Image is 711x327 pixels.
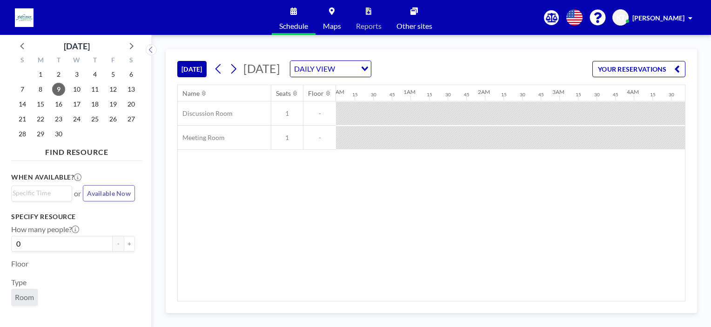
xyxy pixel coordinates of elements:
span: Tuesday, September 16, 2025 [52,98,65,111]
button: Available Now [83,185,135,201]
span: or [74,189,81,198]
button: + [124,236,135,252]
span: Tuesday, September 9, 2025 [52,83,65,96]
div: Search for option [12,186,72,200]
span: KT [617,13,625,22]
div: 30 [520,92,525,98]
div: 15 [650,92,656,98]
div: 15 [576,92,581,98]
div: F [104,55,122,67]
div: Name [182,89,200,98]
div: 15 [427,92,432,98]
span: Wednesday, September 17, 2025 [70,98,83,111]
h4: FIND RESOURCE [11,144,142,157]
span: Thursday, September 4, 2025 [88,68,101,81]
label: Floor [11,259,28,268]
div: 30 [594,92,600,98]
div: T [50,55,68,67]
span: 1 [271,133,303,142]
span: Friday, September 5, 2025 [107,68,120,81]
span: Friday, September 12, 2025 [107,83,120,96]
div: 30 [669,92,674,98]
div: [DATE] [64,40,90,53]
span: Thursday, September 11, 2025 [88,83,101,96]
span: Meeting Room [178,133,225,142]
label: How many people? [11,225,79,234]
span: Room [15,293,34,302]
span: Monday, September 1, 2025 [34,68,47,81]
div: 12AM [329,88,344,95]
span: Monday, September 29, 2025 [34,127,47,140]
span: Tuesday, September 23, 2025 [52,113,65,126]
h3: Specify resource [11,213,135,221]
span: 1 [271,109,303,118]
span: Monday, September 8, 2025 [34,83,47,96]
span: Friday, September 19, 2025 [107,98,120,111]
span: Sunday, September 21, 2025 [16,113,29,126]
span: Wednesday, September 10, 2025 [70,83,83,96]
div: 15 [501,92,507,98]
button: YOUR RESERVATIONS [592,61,685,77]
span: Tuesday, September 30, 2025 [52,127,65,140]
button: - [113,236,124,252]
input: Search for option [13,188,67,198]
div: S [13,55,32,67]
span: Thursday, September 25, 2025 [88,113,101,126]
span: Saturday, September 20, 2025 [125,98,138,111]
span: [DATE] [243,61,280,75]
img: organization-logo [15,8,34,27]
div: 45 [389,92,395,98]
span: Other sites [396,22,432,30]
span: - [303,133,336,142]
span: Maps [323,22,341,30]
div: S [122,55,140,67]
div: 45 [538,92,544,98]
span: Tuesday, September 2, 2025 [52,68,65,81]
span: Saturday, September 27, 2025 [125,113,138,126]
span: Wednesday, September 3, 2025 [70,68,83,81]
span: DAILY VIEW [292,63,337,75]
span: Schedule [279,22,308,30]
span: - [303,109,336,118]
button: [DATE] [177,61,207,77]
span: Wednesday, September 24, 2025 [70,113,83,126]
div: 30 [445,92,451,98]
div: 45 [613,92,618,98]
span: Sunday, September 14, 2025 [16,98,29,111]
span: Available Now [87,189,131,197]
span: Sunday, September 28, 2025 [16,127,29,140]
div: 1AM [403,88,416,95]
span: [PERSON_NAME] [632,14,684,22]
div: 3AM [552,88,564,95]
span: Discussion Room [178,109,233,118]
span: Friday, September 26, 2025 [107,113,120,126]
div: M [32,55,50,67]
div: 4AM [627,88,639,95]
div: Seats [276,89,291,98]
span: Saturday, September 13, 2025 [125,83,138,96]
div: 2AM [478,88,490,95]
div: W [68,55,86,67]
span: Monday, September 22, 2025 [34,113,47,126]
div: T [86,55,104,67]
span: Monday, September 15, 2025 [34,98,47,111]
div: Floor [308,89,324,98]
label: Type [11,278,27,287]
span: Thursday, September 18, 2025 [88,98,101,111]
div: 30 [371,92,376,98]
input: Search for option [338,63,355,75]
div: Search for option [290,61,371,77]
span: Saturday, September 6, 2025 [125,68,138,81]
div: 45 [464,92,470,98]
span: Sunday, September 7, 2025 [16,83,29,96]
div: 15 [352,92,358,98]
span: Reports [356,22,382,30]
